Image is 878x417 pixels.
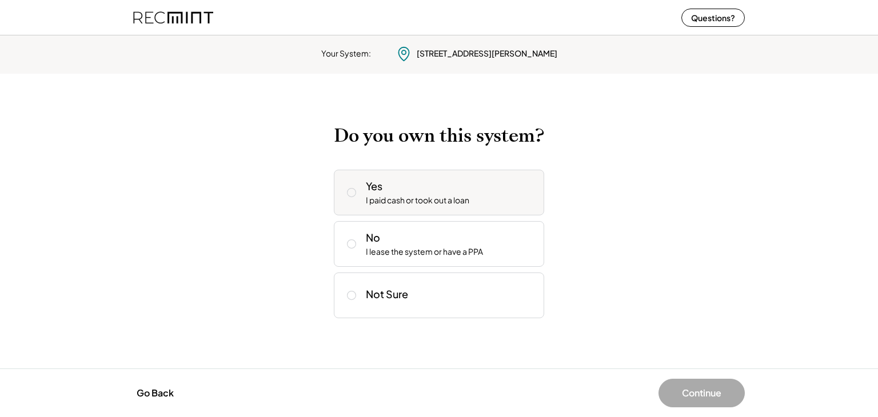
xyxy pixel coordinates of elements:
div: No [366,230,380,244]
button: Go Back [133,380,177,406]
button: Continue [658,379,745,407]
div: I lease the system or have a PPA [366,246,483,258]
div: Yes [366,179,382,193]
div: [STREET_ADDRESS][PERSON_NAME] [417,48,557,59]
div: Not Sure [366,287,408,300]
div: Your System: [321,48,371,59]
img: recmint-logotype%403x%20%281%29.jpeg [133,2,213,33]
button: Questions? [681,9,745,27]
div: I paid cash or took out a loan [366,195,469,206]
h2: Do you own this system? [334,125,544,147]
